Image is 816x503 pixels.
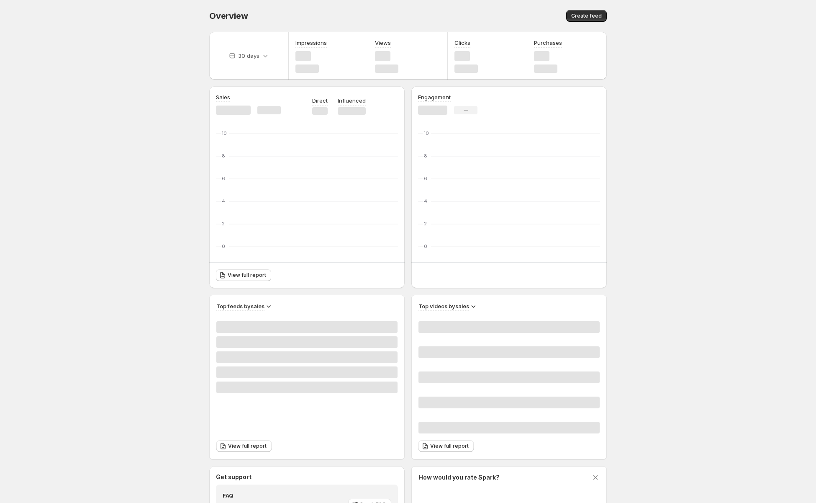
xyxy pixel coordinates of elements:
[454,39,470,47] h3: Clicks
[418,440,474,452] a: View full report
[424,175,427,181] text: 6
[424,153,427,159] text: 8
[424,221,427,227] text: 2
[424,243,427,249] text: 0
[571,13,602,19] span: Create feed
[216,93,230,101] h3: Sales
[228,272,266,279] span: View full report
[375,39,391,47] h3: Views
[338,96,366,105] p: Influenced
[223,491,342,500] h4: FAQ
[424,130,429,136] text: 10
[222,243,225,249] text: 0
[534,39,562,47] h3: Purchases
[209,11,248,21] span: Overview
[418,93,451,101] h3: Engagement
[295,39,327,47] h3: Impressions
[222,130,227,136] text: 10
[312,96,328,105] p: Direct
[222,221,225,227] text: 2
[222,153,225,159] text: 8
[222,198,225,204] text: 4
[216,269,271,281] a: View full report
[430,443,469,449] span: View full report
[424,198,427,204] text: 4
[222,175,225,181] text: 6
[228,443,267,449] span: View full report
[216,473,251,481] h3: Get support
[216,302,264,310] h3: Top feeds by sales
[238,52,259,60] p: 30 days
[418,473,500,482] h3: How would you rate Spark?
[216,440,272,452] a: View full report
[566,10,607,22] button: Create feed
[418,302,469,310] h3: Top videos by sales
